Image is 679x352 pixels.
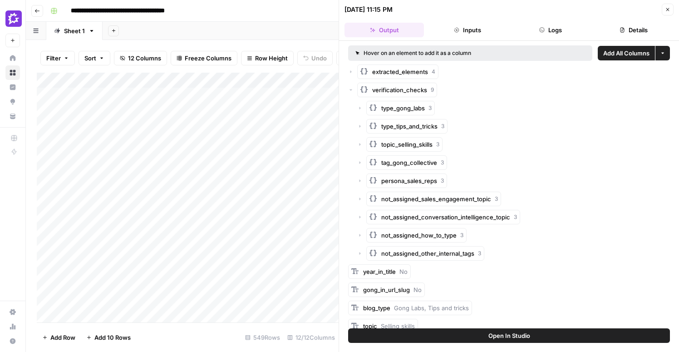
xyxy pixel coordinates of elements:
[40,51,75,65] button: Filter
[46,22,103,40] a: Sheet 1
[348,328,670,343] button: Open In Studio
[255,54,288,63] span: Row Height
[441,159,444,167] span: 3
[46,54,61,63] span: Filter
[381,104,425,113] span: type_gong_labs
[5,80,20,94] a: Insights
[363,268,396,275] span: year_in_title
[381,213,510,222] span: not_assigned_conversation_intelligence_topic
[5,7,20,30] button: Workspace: Gong
[366,210,520,224] button: not_assigned_conversation_intelligence_topic3
[381,122,438,131] span: type_tips_and_tricks
[284,330,339,345] div: 12/12 Columns
[311,54,327,63] span: Undo
[94,333,131,342] span: Add 10 Rows
[598,46,655,60] button: Add All Columns
[81,330,136,345] button: Add 10 Rows
[399,268,408,275] span: No
[79,51,110,65] button: Sort
[366,137,443,152] button: topic_selling_skills3
[428,23,507,37] button: Inputs
[594,23,674,37] button: Details
[381,322,415,330] span: Selling skills
[436,140,439,149] span: 3
[64,26,85,35] div: Sheet 1
[372,85,427,94] span: verification_checks
[366,192,501,206] button: not_assigned_sales_engagement_topic3
[441,122,444,130] span: 3
[5,334,20,348] button: Help + Support
[603,49,649,58] span: Add All Columns
[381,158,437,167] span: tag_gong_collective
[5,10,22,27] img: Gong Logo
[511,23,590,37] button: Logs
[478,249,481,258] span: 3
[381,176,437,185] span: persona_sales_reps
[381,249,474,258] span: not_assigned_other_internal_tags
[84,54,96,63] span: Sort
[366,228,467,243] button: not_assigned_how_to_type3
[514,213,517,221] span: 3
[432,68,435,76] span: 4
[428,104,432,112] span: 3
[241,330,284,345] div: 549 Rows
[357,64,438,79] button: extracted_elements4
[37,330,81,345] button: Add Row
[50,333,75,342] span: Add Row
[344,23,424,37] button: Output
[297,51,333,65] button: Undo
[355,49,528,57] div: Hover on an element to add it as a column
[381,140,433,149] span: topic_selling_skills
[128,54,161,63] span: 12 Columns
[366,246,484,261] button: not_assigned_other_internal_tags3
[460,231,463,239] span: 3
[372,67,428,76] span: extracted_elements
[5,94,20,109] a: Opportunities
[413,286,422,293] span: No
[357,83,437,97] button: verification_checks9
[366,119,448,134] button: type_tips_and_tricks3
[394,304,469,312] span: Gong Labs, Tips and tricks
[363,286,410,293] span: gong_in_url_slug
[366,155,447,170] button: tag_gong_collective3
[185,54,231,63] span: Freeze Columns
[171,51,237,65] button: Freeze Columns
[363,304,390,312] span: blog_type
[495,195,498,203] span: 3
[114,51,167,65] button: 12 Columns
[381,194,491,203] span: not_assigned_sales_engagement_topic
[363,322,377,330] span: topic
[241,51,294,65] button: Row Height
[344,5,393,14] div: [DATE] 11:15 PM
[5,65,20,80] a: Browse
[431,86,434,94] span: 9
[381,231,457,240] span: not_assigned_how_to_type
[5,319,20,334] a: Usage
[5,305,20,319] a: Settings
[5,51,20,65] a: Home
[366,174,447,188] button: persona_sales_reps3
[366,101,435,115] button: type_gong_labs3
[441,177,444,185] span: 3
[488,331,530,340] span: Open In Studio
[5,109,20,124] a: Your Data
